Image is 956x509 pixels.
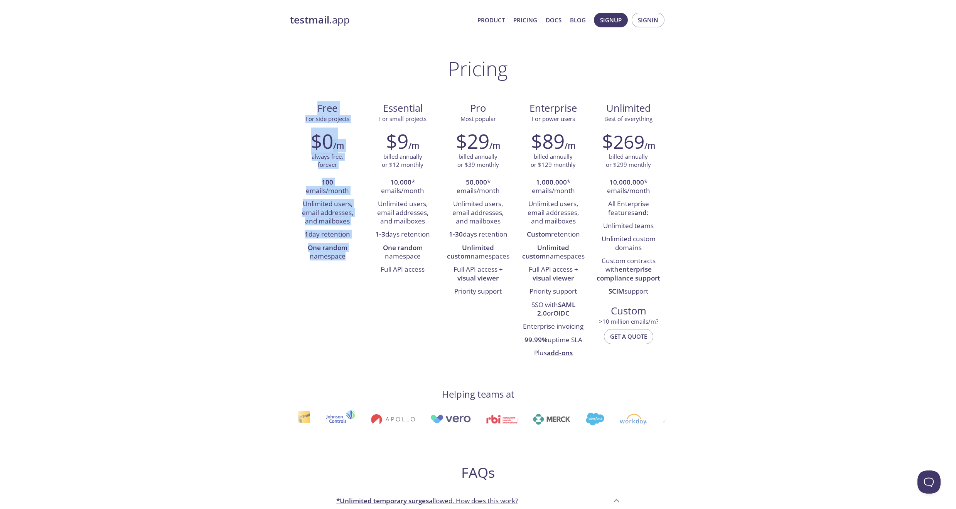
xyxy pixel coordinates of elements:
strong: SAML 2.0 [537,300,575,317]
li: All Enterprise features : [597,198,660,220]
li: namespaces [446,242,510,264]
strong: One random [383,243,423,252]
span: Signup [600,15,622,25]
img: salesforce [585,413,603,425]
li: Unlimited users, email addresses, and mailboxes [521,198,585,228]
strong: One random [308,243,347,252]
img: apollo [370,414,414,425]
li: days retention [371,228,435,241]
strong: 10,000 [390,178,411,186]
li: namespaces [521,242,585,264]
h6: /m [333,139,344,152]
button: Signup [594,13,628,27]
strong: 50,000 [466,178,487,186]
strong: 1-3 [375,230,385,239]
p: allowed. How does this work? [336,496,518,506]
h4: Helping teams at [442,388,514,400]
span: Get a quote [610,331,647,341]
strong: 99.99% [524,335,548,344]
p: billed annually or $39 monthly [457,153,499,169]
span: Pro [447,102,509,115]
a: Docs [546,15,561,25]
li: Unlimited users, email addresses, and mailboxes [446,198,510,228]
strong: 1 [305,230,309,239]
strong: 1,000,000 [536,178,567,186]
h6: /m [408,139,419,152]
h6: /m [644,139,655,152]
span: For small projects [379,115,427,123]
strong: 100 [322,178,333,186]
li: Priority support [446,285,510,298]
button: Get a quote [604,329,653,344]
strong: OIDC [553,309,570,317]
span: For power users [532,115,575,123]
li: day retention [296,228,359,241]
li: namespace [371,242,435,264]
h6: /m [489,139,500,152]
strong: visual viewer [533,274,574,282]
h1: Pricing [448,57,508,80]
img: workday [619,414,646,425]
span: Best of everything [604,115,653,123]
p: billed annually or $299 monthly [606,153,651,169]
span: Essential [371,102,434,115]
li: SSO with or [521,299,585,321]
span: Unlimited [606,101,651,115]
strong: 10,000,000 [609,178,644,186]
p: always free, forever [312,153,343,169]
a: Pricing [513,15,537,25]
button: Signin [632,13,664,27]
a: Product [477,15,505,25]
li: Full API access + [521,263,585,285]
a: add-ons [547,348,573,357]
strong: Unlimited custom [522,243,570,260]
a: Blog [570,15,586,25]
li: * emails/month [446,176,510,198]
li: support [597,285,660,298]
img: interac [297,411,309,427]
p: billed annually or $129 monthly [531,153,576,169]
h2: $ [602,129,644,153]
img: merck [532,414,569,425]
li: Unlimited teams [597,220,660,233]
p: billed annually or $12 monthly [382,153,423,169]
span: Most popular [460,115,496,123]
li: Unlimited users, email addresses, and mailboxes [371,198,435,228]
span: > 10 million emails/m? [599,317,658,325]
strong: enterprise compliance support [597,265,660,282]
img: vero [429,415,470,423]
li: emails/month [296,176,359,198]
li: namespace [296,242,359,264]
span: Free [296,102,359,115]
li: Unlimited users, email addresses, and mailboxes [296,198,359,228]
img: johnsoncontrols [325,410,354,428]
li: Priority support [521,285,585,298]
li: * emails/month [597,176,660,198]
h6: /m [565,139,575,152]
li: * emails/month [521,176,585,198]
strong: SCIM [609,287,624,296]
li: * emails/month [371,176,435,198]
li: Custom contracts with [597,255,660,285]
strong: and [634,208,647,217]
span: Custom [597,304,660,317]
strong: Custom [527,230,551,239]
h2: $0 [311,129,333,153]
span: Signin [638,15,658,25]
strong: 1-30 [449,230,463,239]
strong: testmail [290,13,329,27]
li: Enterprise invoicing [521,320,585,333]
h2: $89 [531,129,565,153]
a: testmail.app [290,13,471,27]
h2: $29 [456,129,489,153]
li: Plus [521,347,585,360]
li: Unlimited custom domains [597,233,660,255]
strong: *Unlimited temporary surges [336,496,429,505]
li: retention [521,228,585,241]
li: days retention [446,228,510,241]
li: Full API access [371,263,435,276]
img: rbi [486,415,517,423]
h2: $9 [386,129,408,153]
li: uptime SLA [521,334,585,347]
span: Enterprise [522,102,585,115]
